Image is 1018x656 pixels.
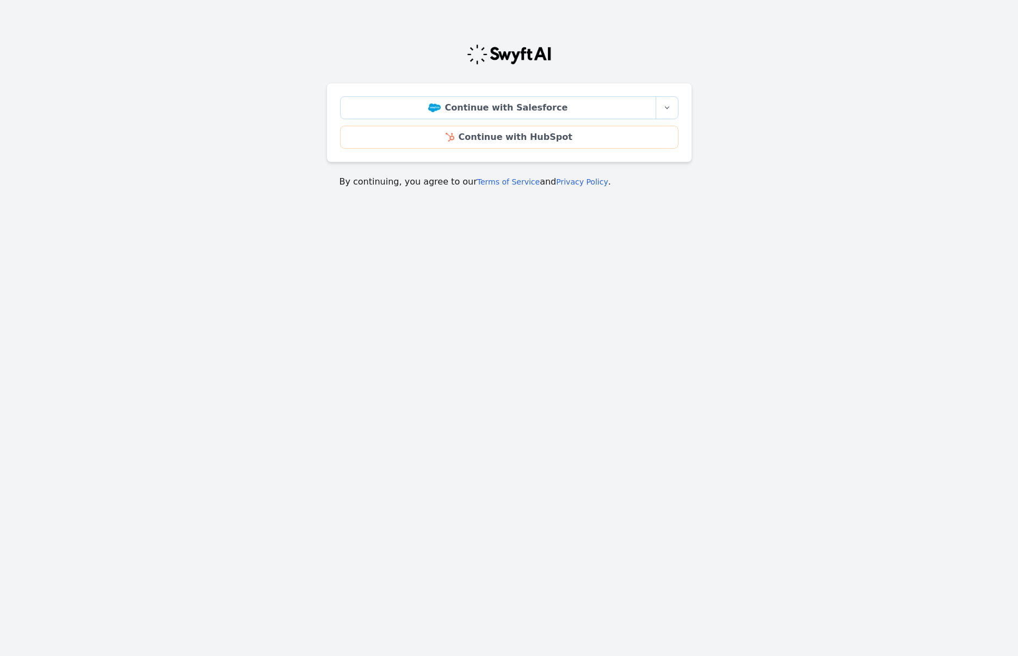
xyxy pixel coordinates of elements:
[477,177,540,186] a: Terms of Service
[340,175,679,188] p: By continuing, you agree to our and .
[340,126,678,149] a: Continue with HubSpot
[340,96,656,119] a: Continue with Salesforce
[428,103,441,112] img: Salesforce
[446,133,454,142] img: HubSpot
[556,177,608,186] a: Privacy Policy
[466,44,552,65] img: Swyft Logo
